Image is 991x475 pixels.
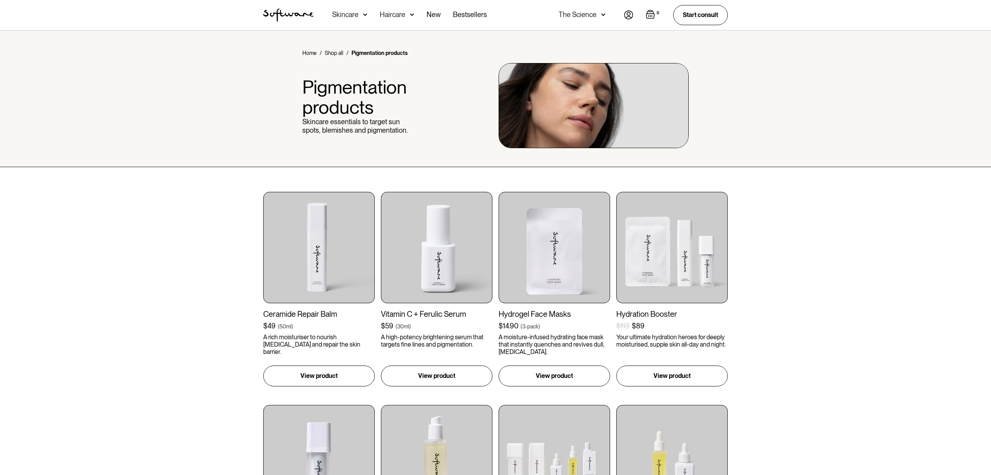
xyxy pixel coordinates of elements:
div: $14.90 [499,322,518,330]
p: A high-potency brightening serum that targets fine lines and pigmentation. [381,333,492,348]
p: View product [300,371,338,381]
div: / [346,49,348,57]
div: Haircare [380,11,405,19]
div: $59 [381,322,393,330]
div: $113 [616,322,629,330]
a: Hydrogel Face Masks$14.90(3-pack)A moisture-infused hydrating face mask that instantly quenches a... [499,192,610,386]
div: Hydration Booster [616,309,728,319]
img: Software Logo [263,9,314,22]
p: A rich moisturiser to nourish [MEDICAL_DATA] and repair the skin barrier. [263,333,375,356]
p: View product [418,371,455,381]
div: Hydrogel Face Masks [499,309,610,319]
div: $89 [632,322,645,330]
h1: Pigmentation products [302,77,414,118]
div: Skincare [332,11,358,19]
div: 0 [655,10,661,17]
p: View product [536,371,573,381]
div: / [320,49,322,57]
a: Shop all [325,49,343,57]
p: Skincare essentials to target sun spots, blemishes and pigmentation. [302,118,414,134]
div: ) [291,323,293,330]
img: arrow down [410,11,414,19]
a: Open empty cart [646,10,661,21]
a: Vitamin C + Ferulic Serum$59(30ml)A high-potency brightening serum that targets fine lines and pi... [381,192,492,386]
a: Ceramide Repair Balm$49(50ml)A rich moisturiser to nourish [MEDICAL_DATA] and repair the skin bar... [263,192,375,386]
div: ) [538,323,540,330]
p: Your ultimate hydration heroes for deeply moisturised, supple skin all-day and night. [616,333,728,348]
div: Pigmentation products [351,49,408,57]
div: ( [396,323,397,330]
div: Vitamin C + Ferulic Serum [381,309,492,319]
div: Ceramide Repair Balm [263,309,375,319]
div: 30ml [397,323,409,330]
div: ( [521,323,522,330]
a: home [263,9,314,22]
a: Start consult [673,5,728,25]
div: ) [409,323,411,330]
p: A moisture-infused hydrating face mask that instantly quenches and revives dull, [MEDICAL_DATA]. [499,333,610,356]
a: Hydration Booster$113$89Your ultimate hydration heroes for deeply moisturised, supple skin all-da... [616,192,728,386]
p: View product [653,371,691,381]
div: ( [278,323,279,330]
div: 50ml [279,323,291,330]
div: The Science [559,11,597,19]
img: arrow down [363,11,367,19]
div: 3-pack [522,323,538,330]
a: Home [302,49,317,57]
img: arrow down [601,11,605,19]
div: $49 [263,322,276,330]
